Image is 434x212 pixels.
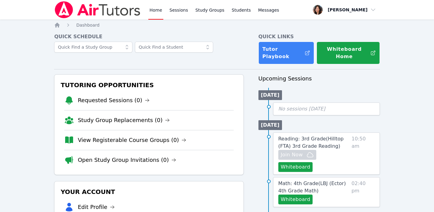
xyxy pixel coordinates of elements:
h3: Upcoming Sessions [258,74,380,83]
a: Reading: 3rd Grade(Hilltop (FTA) 3rd Grade Reading) [278,135,349,150]
span: Messages [258,7,279,13]
span: 02:40 pm [351,180,374,204]
a: Study Group Replacements (0) [78,116,170,125]
h3: Your Account [59,186,238,197]
button: Join Now [278,150,316,160]
span: Reading: 3rd Grade ( Hilltop (FTA) 3rd Grade Reading ) [278,136,344,149]
a: Open Study Group Invitations (0) [78,156,176,164]
button: Whiteboard [278,195,313,204]
button: Whiteboard Home [317,42,380,64]
img: Air Tutors [54,1,141,18]
nav: Breadcrumb [54,22,380,28]
a: Dashboard [76,22,99,28]
input: Quick Find a Study Group [54,42,132,53]
input: Quick Find a Student [135,42,213,53]
h4: Quick Links [258,33,380,40]
span: Join Now [281,151,303,158]
span: No sessions [DATE] [278,106,325,112]
a: Edit Profile [78,203,115,211]
li: [DATE] [258,120,282,130]
a: Tutor Playbook [258,42,314,64]
span: 10:50 am [351,135,374,172]
span: Math: 4th Grade ( LBJ (Ector) 4th Grade Math ) [278,180,346,194]
a: Math: 4th Grade(LBJ (Ector) 4th Grade Math) [278,180,349,195]
h3: Tutoring Opportunities [59,80,238,91]
h4: Quick Schedule [54,33,243,40]
a: Requested Sessions (0) [78,96,150,105]
li: [DATE] [258,90,282,100]
button: Whiteboard [278,162,313,172]
a: View Registerable Course Groups (0) [78,136,186,144]
span: Dashboard [76,23,99,28]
